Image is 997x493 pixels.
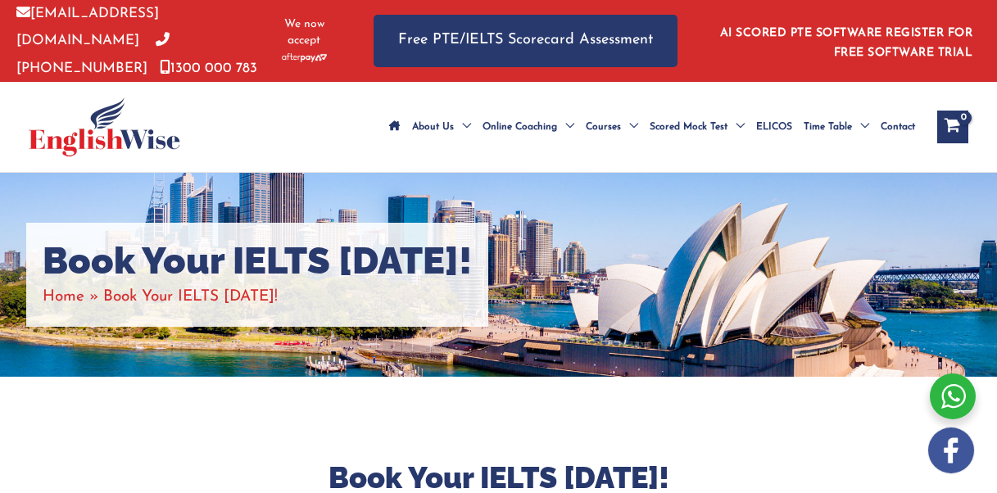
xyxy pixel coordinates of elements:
a: Home [43,289,84,305]
a: Contact [875,98,921,156]
a: Free PTE/IELTS Scorecard Assessment [374,15,678,66]
span: About Us [412,98,454,156]
h1: Book Your IELTS [DATE]! [43,239,472,283]
a: ELICOS [750,98,798,156]
nav: Breadcrumbs [43,283,472,310]
span: ELICOS [756,98,792,156]
span: Menu Toggle [852,98,869,156]
span: Menu Toggle [621,98,638,156]
span: Courses [586,98,621,156]
span: Contact [881,98,915,156]
img: Afterpay-Logo [282,53,327,62]
a: Time TableMenu Toggle [798,98,875,156]
img: white-facebook.png [928,427,974,473]
nav: Site Navigation: Main Menu [383,98,921,156]
span: Menu Toggle [454,98,471,156]
a: AI SCORED PTE SOFTWARE REGISTER FOR FREE SOFTWARE TRIAL [720,27,973,59]
a: [PHONE_NUMBER] [16,34,170,75]
span: Menu Toggle [557,98,574,156]
a: View Shopping Cart, empty [937,111,968,143]
span: Online Coaching [483,98,557,156]
aside: Header Widget 1 [710,14,981,67]
a: 1300 000 783 [160,61,257,75]
span: Menu Toggle [727,98,745,156]
span: Book Your IELTS [DATE]! [103,289,278,305]
span: Time Table [804,98,852,156]
span: We now accept [275,16,333,49]
a: Online CoachingMenu Toggle [477,98,580,156]
span: Scored Mock Test [650,98,727,156]
a: CoursesMenu Toggle [580,98,644,156]
a: [EMAIL_ADDRESS][DOMAIN_NAME] [16,7,159,47]
img: cropped-ew-logo [29,97,180,156]
a: Scored Mock TestMenu Toggle [644,98,750,156]
a: About UsMenu Toggle [406,98,477,156]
